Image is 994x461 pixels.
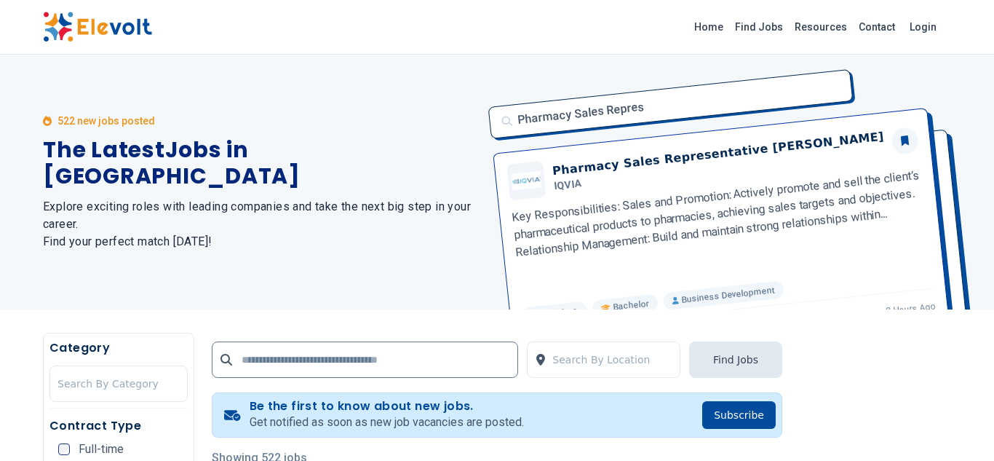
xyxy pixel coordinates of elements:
[49,417,188,435] h5: Contract Type
[49,339,188,357] h5: Category
[789,15,853,39] a: Resources
[43,198,480,251] h2: Explore exciting roles with leading companies and take the next big step in your career. Find you...
[729,15,789,39] a: Find Jobs
[250,399,524,414] h4: Be the first to know about new jobs.
[250,414,524,431] p: Get notified as soon as new job vacancies are posted.
[689,342,782,378] button: Find Jobs
[853,15,901,39] a: Contact
[43,137,480,189] h1: The Latest Jobs in [GEOGRAPHIC_DATA]
[702,401,776,429] button: Subscribe
[901,12,945,42] a: Login
[58,444,70,455] input: Full-time
[79,444,124,455] span: Full-time
[43,12,152,42] img: Elevolt
[688,15,729,39] a: Home
[57,114,155,128] p: 522 new jobs posted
